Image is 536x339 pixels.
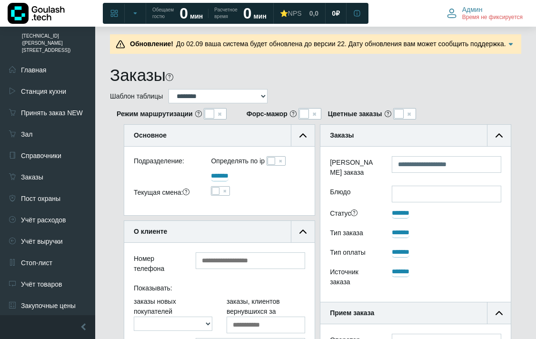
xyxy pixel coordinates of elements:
img: Предупреждение [116,40,125,49]
img: Подробнее [506,40,516,49]
b: Прием заказа [330,309,374,317]
div: Тип заказа [323,227,385,241]
span: NPS [288,10,302,17]
div: Источник заказа [323,266,385,290]
h1: Заказы [110,65,166,85]
span: Время не фиксируется [462,14,523,21]
div: Текущая смена: [127,186,204,201]
img: collapse [299,132,307,139]
div: заказы, клиентов вернувшихся за [219,297,312,333]
span: До 02.09 ваша система будет обновлена до версии 22. Дату обновления вам может сообщить поддержка.... [127,40,506,58]
b: Обновление! [130,40,173,48]
b: Форс-мажор [247,109,288,119]
span: Админ [462,5,483,14]
img: collapse [299,228,307,235]
div: Подразделение: [127,156,204,170]
label: Шаблон таблицы [110,91,163,101]
div: Номер телефона [127,252,189,277]
div: Статус [323,207,385,222]
a: ⭐NPS 0,0 [274,5,324,22]
b: О клиенте [134,228,167,235]
b: Заказы [330,131,354,139]
b: Основное [134,131,167,139]
a: 0 ₽ [326,5,346,22]
span: 0 [332,9,336,18]
div: заказы новых покупателей [127,297,219,333]
label: [PERSON_NAME] заказа [323,156,385,181]
img: collapse [496,132,503,139]
div: Показывать: [127,282,312,297]
span: 0,0 [309,9,318,18]
label: Определять по ip [211,156,265,166]
a: Обещаем гостю 0 мин Расчетное время 0 мин [147,5,272,22]
b: Цветные заказы [328,109,382,119]
b: Режим маршрутизации [117,109,193,119]
img: Логотип компании Goulash.tech [8,3,65,24]
span: ₽ [336,9,340,18]
div: ⭐ [280,9,302,18]
span: мин [253,12,266,20]
span: мин [190,12,203,20]
div: Тип оплаты [323,246,385,261]
label: Блюдо [323,186,385,202]
img: collapse [496,309,503,317]
span: Расчетное время [214,7,237,20]
strong: 0 [179,5,188,22]
strong: 0 [243,5,252,22]
span: Обещаем гостю [152,7,174,20]
button: Админ Время не фиксируется [441,3,528,23]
